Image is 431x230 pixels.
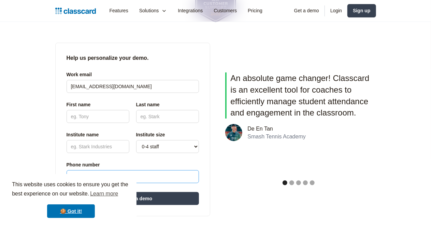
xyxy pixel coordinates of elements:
div: Show slide 4 of 5 [303,180,308,185]
div: Solutions [139,7,159,14]
div: Show slide 2 of 5 [289,180,294,185]
p: An absolute game changer! Classcard is an excellent tool for coaches to efficiently manage studen... [231,72,372,118]
div: carousel [221,68,376,190]
a: Features [104,3,134,18]
div: De En Tan [248,125,273,132]
h2: Help us personalize your demo. [67,54,199,62]
a: Login [325,3,347,18]
a: Logo [55,6,96,16]
label: Phone number [67,161,199,169]
div: Sign up [353,7,370,14]
span: This website uses cookies to ensure you get the best experience on our website. [12,180,130,199]
input: eg. Tony [67,110,129,123]
a: Sign up [347,4,376,17]
form: Contact Form [67,68,199,205]
label: First name [67,100,129,109]
div: Smash Tennis Academy [248,133,306,140]
div: cookieconsent [5,174,137,225]
label: Institute name [67,131,129,139]
a: Pricing [242,3,268,18]
div: 1 of 5 [225,72,372,152]
a: learn more about cookies [89,189,119,199]
a: dismiss cookie message [47,204,95,218]
div: Show slide 3 of 5 [296,180,301,185]
div: Show slide 5 of 5 [310,180,315,185]
a: Integrations [172,3,208,18]
input: eg. Stark [136,110,199,123]
a: Get a demo [289,3,325,18]
input: eg. tony@starkindustries.com [67,80,199,93]
label: Institute size [136,131,199,139]
label: Work email [67,70,199,79]
a: Customers [209,3,243,18]
div: Solutions [134,3,173,18]
input: eg. Stark Industries [67,140,129,153]
div: Show slide 1 of 5 [283,180,287,185]
input: Please prefix country code [67,170,199,183]
label: Last name [136,100,199,109]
